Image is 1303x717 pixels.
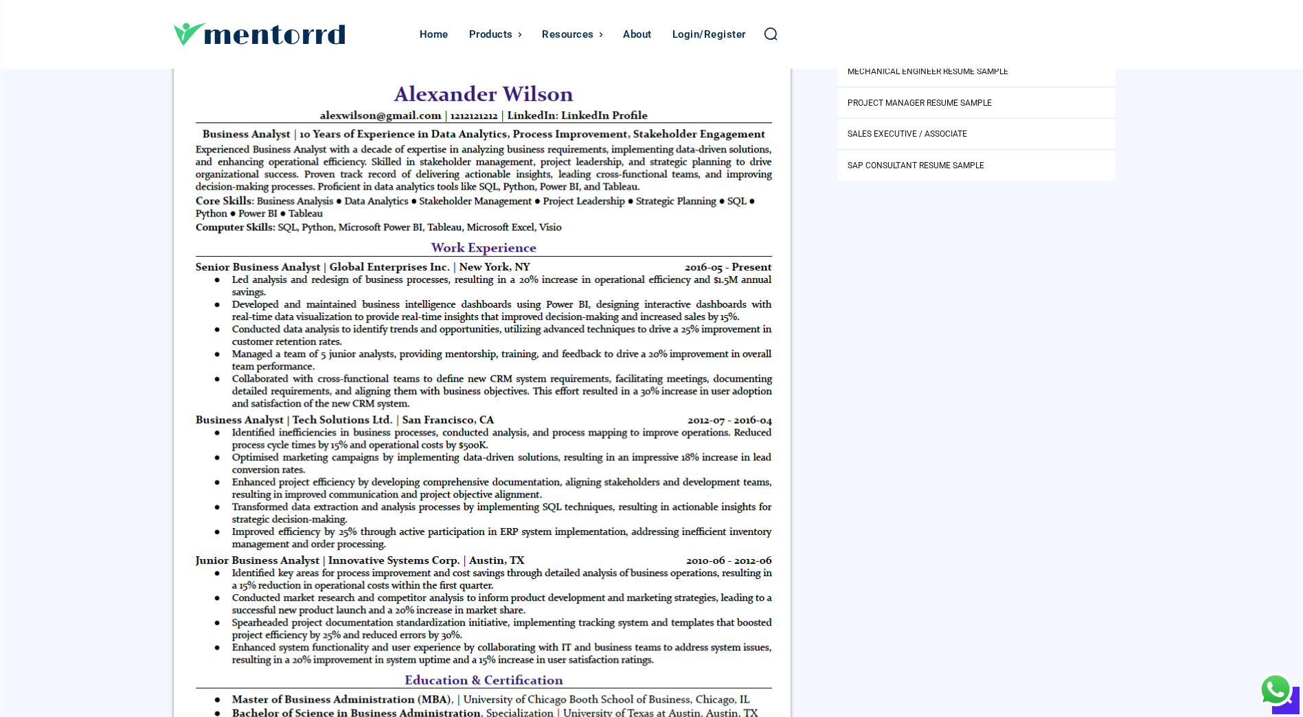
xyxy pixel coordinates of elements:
[1258,672,1293,707] div: Chat with Us
[848,98,992,108] a: Project Manager Resume Sample
[848,161,984,170] a: SAP Consultant Resume Sample
[174,23,413,46] a: Logo
[763,26,778,41] a: Search
[848,129,967,139] a: Sales Executive / Associate
[848,67,1008,76] a: Mechanical Engineer Resume Sample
